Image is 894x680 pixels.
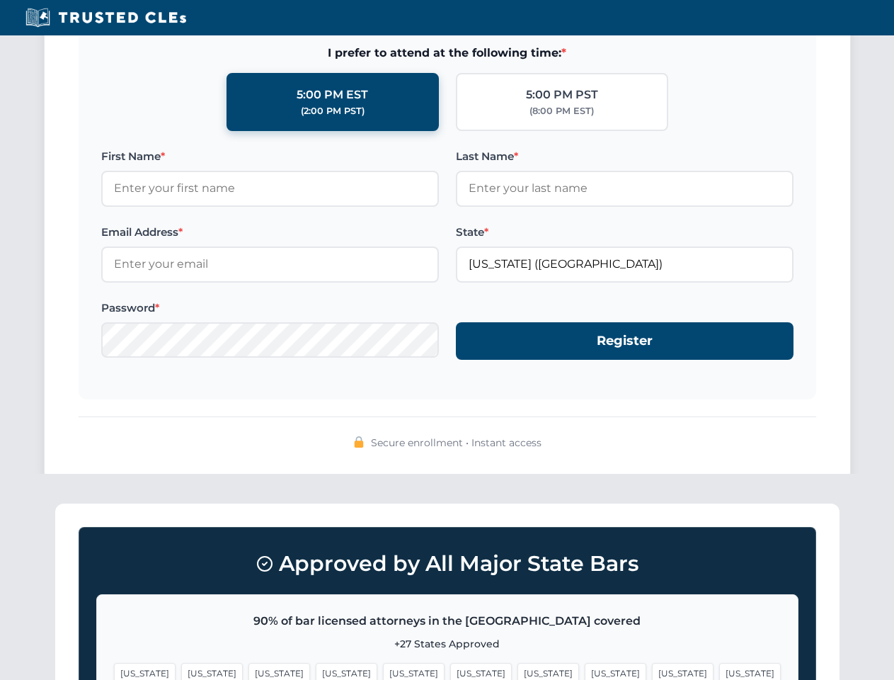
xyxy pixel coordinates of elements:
[456,322,793,360] button: Register
[526,86,598,104] div: 5:00 PM PST
[101,246,439,282] input: Enter your email
[21,7,190,28] img: Trusted CLEs
[301,104,365,118] div: (2:00 PM PST)
[297,86,368,104] div: 5:00 PM EST
[353,436,365,448] img: 🔒
[101,148,439,165] label: First Name
[456,148,793,165] label: Last Name
[101,44,793,62] span: I prefer to attend at the following time:
[114,636,781,652] p: +27 States Approved
[101,171,439,206] input: Enter your first name
[456,171,793,206] input: Enter your last name
[529,104,594,118] div: (8:00 PM EST)
[101,224,439,241] label: Email Address
[371,435,541,450] span: Secure enrollment • Instant access
[101,300,439,317] label: Password
[456,246,793,282] input: Florida (FL)
[114,612,781,630] p: 90% of bar licensed attorneys in the [GEOGRAPHIC_DATA] covered
[456,224,793,241] label: State
[96,545,798,583] h3: Approved by All Major State Bars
